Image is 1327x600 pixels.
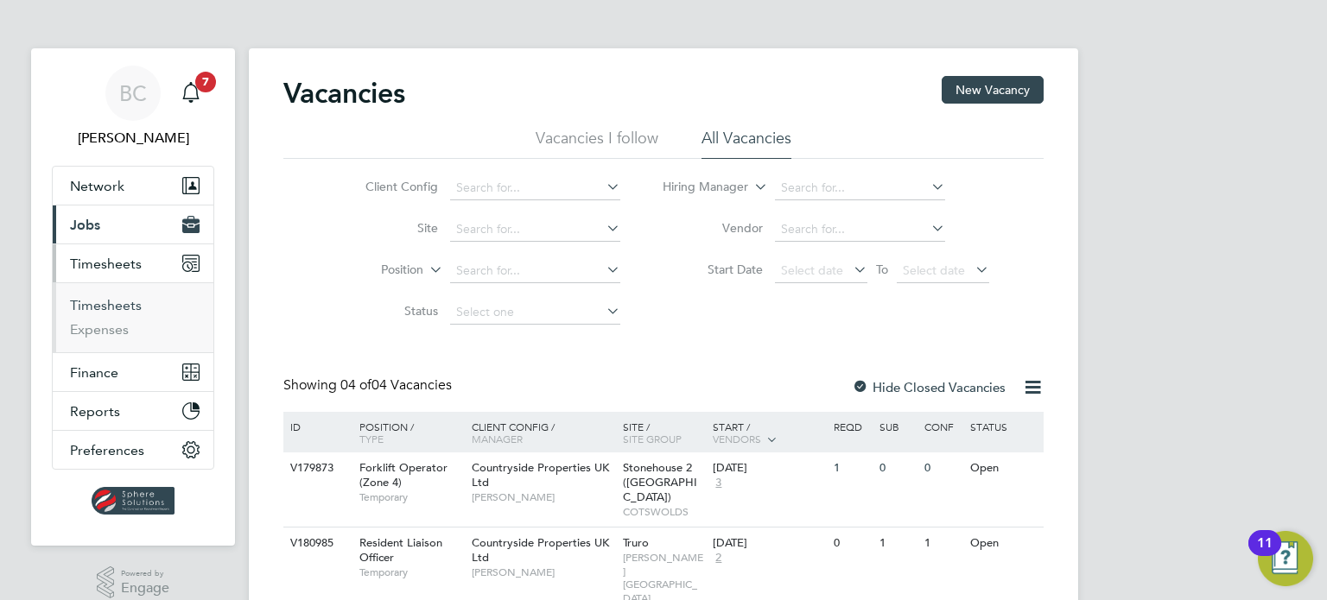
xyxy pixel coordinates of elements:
div: 1 [875,527,920,559]
span: Type [359,432,384,445]
span: Network [70,178,124,194]
label: Position [324,262,423,279]
span: Preferences [70,442,144,458]
span: COTSWOLDS [623,505,705,519]
label: Start Date [663,262,763,277]
input: Search for... [450,176,620,200]
span: Finance [70,364,118,381]
button: Finance [53,353,213,391]
span: 04 Vacancies [340,376,452,394]
span: Briony Carr [52,128,214,148]
span: Engage [121,581,169,596]
div: Open [966,527,1041,559]
span: 2 [713,551,724,565]
span: Forklift Operator (Zone 4) [359,460,448,489]
span: Reports [70,403,120,420]
div: [DATE] [713,536,825,551]
span: Countryside Properties UK Ltd [472,460,609,489]
label: Status [339,303,438,319]
span: 3 [713,476,724,490]
div: 11 [1257,543,1273,565]
li: All Vacancies [702,128,791,159]
span: Truro [623,535,649,550]
input: Select one [450,300,620,325]
span: [PERSON_NAME] [472,490,614,504]
a: BC[PERSON_NAME] [52,66,214,148]
span: 04 of [340,376,371,394]
div: V179873 [286,452,346,484]
input: Search for... [450,259,620,283]
span: Temporary [359,490,463,504]
div: Position / [346,412,467,453]
div: Status [966,412,1041,441]
img: spheresolutions-logo-retina.png [92,487,175,515]
button: Reports [53,392,213,430]
div: ID [286,412,346,441]
span: Jobs [70,217,100,233]
a: Timesheets [70,297,142,313]
button: Jobs [53,205,213,243]
span: [PERSON_NAME] [472,565,614,579]
span: Site Group [623,432,682,445]
div: [DATE] [713,461,825,476]
span: To [871,258,893,281]
h2: Vacancies [283,76,405,111]
div: 0 [920,452,965,484]
span: Manager [472,432,523,445]
div: 1 [920,527,965,559]
div: 0 [829,527,874,559]
div: Start / [708,412,829,455]
div: Reqd [829,412,874,441]
div: Showing [283,376,455,395]
nav: Main navigation [31,48,235,546]
button: Timesheets [53,244,213,282]
span: Select date [781,262,843,278]
div: Conf [920,412,965,441]
a: Powered byEngage [97,566,170,599]
div: Timesheets [53,282,213,352]
span: 7 [195,72,216,92]
div: Sub [875,412,920,441]
a: 7 [174,66,208,121]
button: Preferences [53,431,213,469]
div: Client Config / [467,412,619,453]
span: Resident Liaison Officer [359,535,442,565]
span: Countryside Properties UK Ltd [472,535,609,565]
span: Select date [903,262,965,278]
label: Vendor [663,220,763,236]
label: Site [339,220,438,236]
li: Vacancies I follow [536,128,658,159]
span: Stonehouse 2 ([GEOGRAPHIC_DATA]) [623,460,697,504]
span: Timesheets [70,256,142,272]
label: Client Config [339,179,438,194]
input: Search for... [775,176,945,200]
div: 0 [875,452,920,484]
div: V180985 [286,527,346,559]
input: Search for... [775,218,945,242]
label: Hide Closed Vacancies [852,379,1006,395]
span: BC [119,82,147,104]
input: Search for... [450,218,620,242]
span: Vendors [713,432,761,445]
button: New Vacancy [942,76,1044,104]
label: Hiring Manager [649,179,748,196]
a: Go to home page [52,487,214,515]
span: Powered by [121,566,169,581]
span: Temporary [359,565,463,579]
div: Site / [619,412,709,453]
button: Network [53,167,213,205]
button: Open Resource Center, 11 new notifications [1258,531,1313,586]
div: 1 [829,452,874,484]
a: Expenses [70,321,129,338]
div: Open [966,452,1041,484]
